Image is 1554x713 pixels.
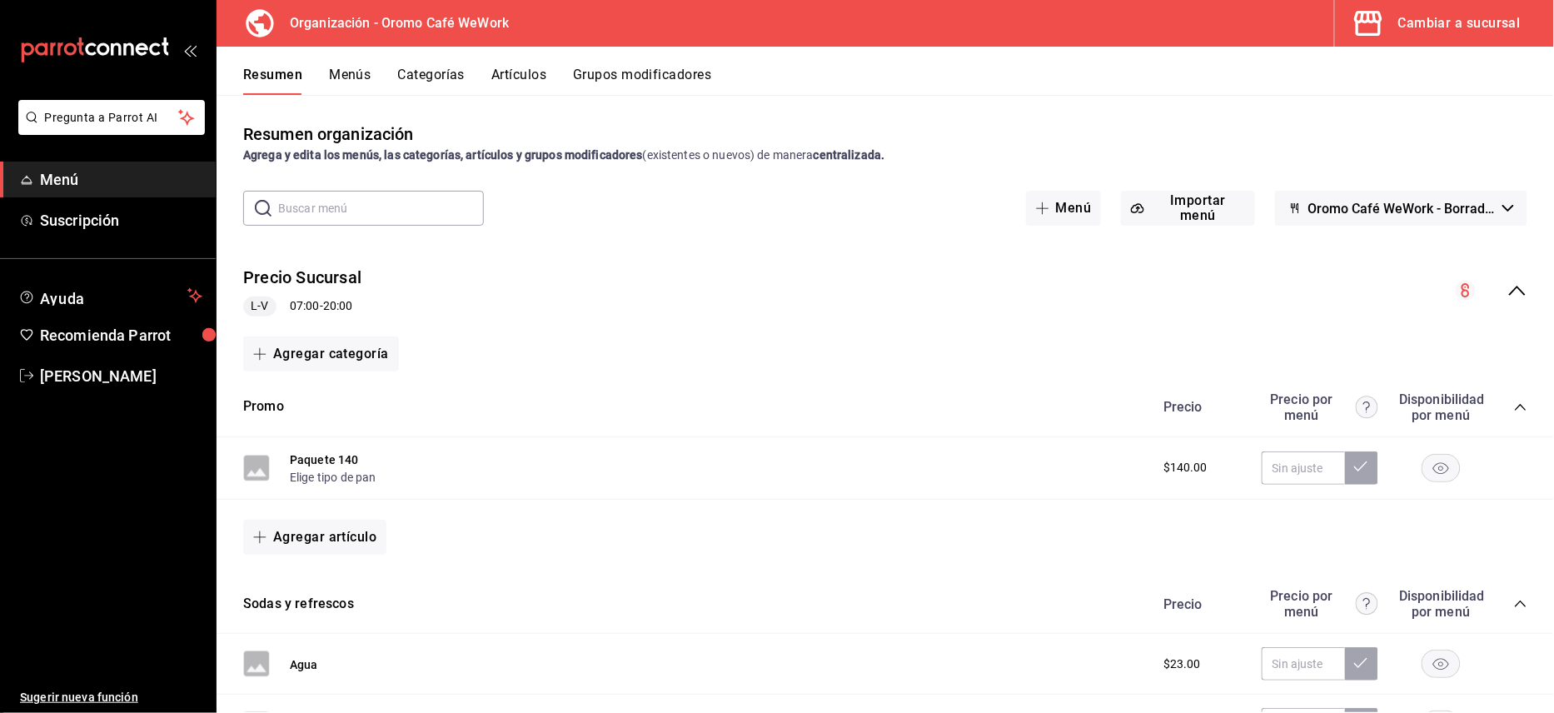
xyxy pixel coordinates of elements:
[20,689,202,706] span: Sugerir nueva función
[243,297,361,317] div: 07:00 - 20:00
[243,397,284,416] button: Promo
[290,451,359,468] button: Paquete 140
[1262,588,1378,620] div: Precio por menú
[12,121,205,138] a: Pregunta a Parrot AI
[243,67,1554,95] div: navigation tabs
[290,469,376,486] button: Elige tipo de pan
[183,43,197,57] button: open_drawer_menu
[243,148,643,162] strong: Agrega y edita los menús, las categorías, artículos y grupos modificadores
[573,67,711,95] button: Grupos modificadores
[18,100,205,135] button: Pregunta a Parrot AI
[1262,391,1378,423] div: Precio por menú
[40,324,202,347] span: Recomienda Parrot
[243,266,361,290] button: Precio Sucursal
[814,148,885,162] strong: centralizada.
[1514,401,1527,414] button: collapse-category-row
[1026,191,1102,226] button: Menú
[243,520,386,555] button: Agregar artículo
[329,67,371,95] button: Menús
[243,122,414,147] div: Resumen organización
[276,13,509,33] h3: Organización - Oromo Café WeWork
[1308,201,1496,217] span: Oromo Café WeWork - Borrador
[1399,588,1482,620] div: Disponibilidad por menú
[491,67,546,95] button: Artículos
[398,67,466,95] button: Categorías
[244,297,275,315] span: L-V
[243,147,1527,164] div: (existentes o nuevos) de manera
[40,365,202,387] span: [PERSON_NAME]
[243,67,302,95] button: Resumen
[1163,459,1208,476] span: $140.00
[40,209,202,232] span: Suscripción
[243,595,354,614] button: Sodas y refrescos
[1262,647,1345,681] input: Sin ajuste
[1121,191,1255,226] button: Importar menú
[45,109,179,127] span: Pregunta a Parrot AI
[1163,656,1201,673] span: $23.00
[290,656,318,673] button: Agua
[217,252,1554,330] div: collapse-menu-row
[1147,399,1253,415] div: Precio
[1399,391,1482,423] div: Disponibilidad por menú
[278,192,484,225] input: Buscar menú
[1275,191,1527,226] button: Oromo Café WeWork - Borrador
[40,168,202,191] span: Menú
[40,286,181,306] span: Ayuda
[1514,597,1527,611] button: collapse-category-row
[243,337,399,371] button: Agregar categoría
[1262,451,1345,485] input: Sin ajuste
[1398,12,1521,35] div: Cambiar a sucursal
[1147,596,1253,612] div: Precio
